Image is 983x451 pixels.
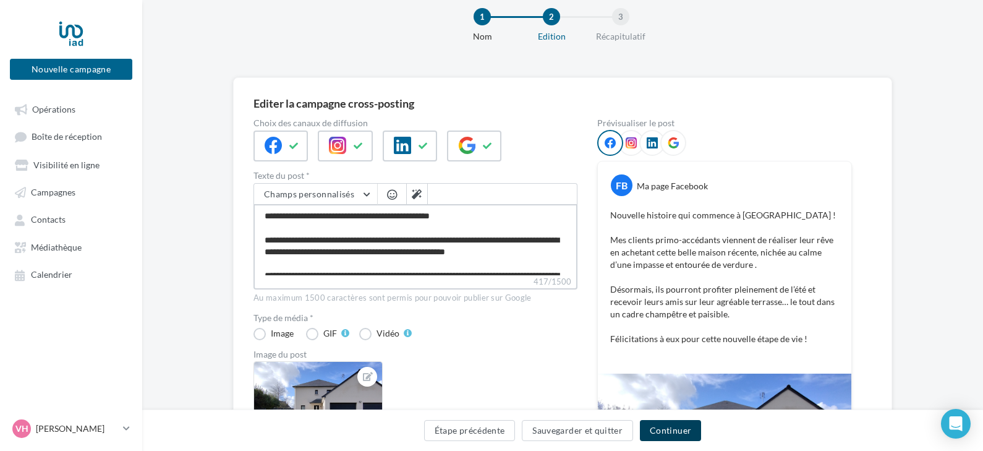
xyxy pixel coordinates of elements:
[10,417,132,440] a: VH [PERSON_NAME]
[611,174,632,196] div: FB
[597,119,852,127] div: Prévisualiser le post
[640,420,701,441] button: Continuer
[7,208,135,230] a: Contacts
[31,270,72,280] span: Calendrier
[31,187,75,197] span: Campagnes
[254,184,377,205] button: Champs personnalisés
[610,209,839,358] p: Nouvelle histoire qui commence à [GEOGRAPHIC_DATA] ! Mes clients primo-accédants viennent de réal...
[543,8,560,25] div: 2
[424,420,516,441] button: Étape précédente
[377,329,399,338] div: Vidéo
[36,423,118,435] p: [PERSON_NAME]
[637,180,708,192] div: Ma page Facebook
[32,104,75,114] span: Opérations
[612,8,629,25] div: 3
[264,189,354,199] span: Champs personnalisés
[512,30,591,43] div: Edition
[7,263,135,285] a: Calendrier
[474,8,491,25] div: 1
[10,59,132,80] button: Nouvelle campagne
[7,181,135,203] a: Campagnes
[15,423,28,435] span: VH
[33,160,100,170] span: Visibilité en ligne
[7,236,135,258] a: Médiathèque
[7,98,135,120] a: Opérations
[253,314,577,322] label: Type de média *
[581,30,660,43] div: Récapitulatif
[253,171,577,180] label: Texte du post *
[253,275,577,290] label: 417/1500
[522,420,633,441] button: Sauvegarder et quitter
[32,132,102,142] span: Boîte de réception
[7,153,135,176] a: Visibilité en ligne
[323,329,337,338] div: GIF
[253,98,414,109] div: Editer la campagne cross-posting
[253,119,577,127] label: Choix des canaux de diffusion
[253,350,577,359] div: Image du post
[253,293,577,304] div: Au maximum 1500 caractères sont permis pour pouvoir publier sur Google
[271,329,294,338] div: Image
[443,30,522,43] div: Nom
[7,125,135,148] a: Boîte de réception
[31,215,66,225] span: Contacts
[31,242,82,252] span: Médiathèque
[941,409,971,439] div: Open Intercom Messenger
